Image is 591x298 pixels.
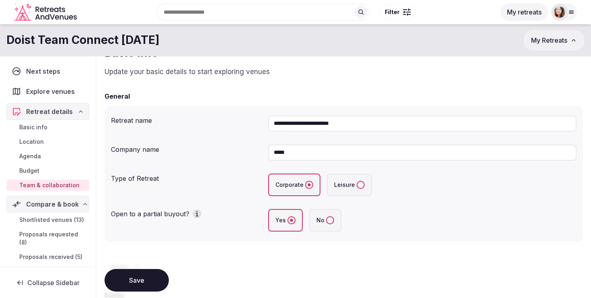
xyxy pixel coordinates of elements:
[26,66,64,76] span: Next steps
[357,181,365,189] button: Leisure
[326,216,334,224] button: No
[19,230,86,246] span: Proposals requested (8)
[26,87,78,96] span: Explore venues
[6,266,89,277] a: Contracts
[26,199,79,209] span: Compare & book
[380,4,416,20] button: Filter
[19,138,44,146] span: Location
[105,269,169,292] button: Save
[19,152,41,160] span: Agenda
[19,253,82,261] span: Proposals received (5)
[6,229,89,248] a: Proposals requested (8)
[268,174,320,196] label: Corporate
[111,170,262,183] div: Type of Retreat
[501,8,548,16] a: My retreats
[6,214,89,226] a: Shortlisted venues (13)
[6,83,89,100] a: Explore venues
[6,63,89,80] a: Next steps
[111,112,262,125] div: Retreat name
[305,181,313,189] button: Corporate
[19,181,80,189] span: Team & collaboration
[19,216,84,224] span: Shortlisted venues (13)
[327,174,372,196] label: Leisure
[287,216,295,224] button: Yes
[6,32,160,48] h1: Doist Team Connect [DATE]
[6,251,89,263] a: Proposals received (5)
[111,206,262,219] div: Open to a partial buyout?
[6,274,89,292] button: Collapse Sidebar
[531,36,567,44] span: My Retreats
[19,123,47,131] span: Basic info
[6,136,89,147] a: Location
[105,91,130,101] h2: General
[105,67,583,77] p: Update your basic details to start exploring venues
[14,3,78,21] a: Visit the homepage
[309,209,341,232] label: No
[554,6,565,18] img: rikke
[385,8,400,16] span: Filter
[523,30,585,50] button: My Retreats
[27,279,80,287] span: Collapse Sidebar
[6,165,89,176] a: Budget
[14,3,78,21] svg: Retreats and Venues company logo
[268,209,303,232] label: Yes
[6,180,89,191] a: Team & collaboration
[6,122,89,133] a: Basic info
[111,141,262,154] div: Company name
[6,151,89,162] a: Agenda
[501,3,548,21] button: My retreats
[19,167,39,175] span: Budget
[26,107,73,116] span: Retreat details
